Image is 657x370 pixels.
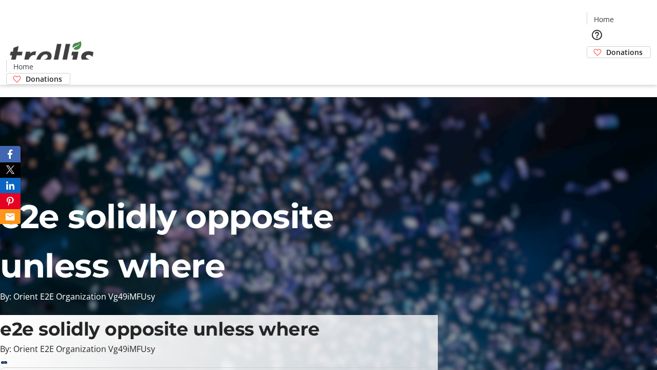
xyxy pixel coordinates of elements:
[26,73,62,84] span: Donations
[587,14,620,25] a: Home
[6,30,98,81] img: Orient E2E Organization Vg49iMFUsy's Logo
[7,61,40,72] a: Home
[606,47,643,58] span: Donations
[587,46,651,58] a: Donations
[587,58,607,79] button: Cart
[6,73,70,85] a: Donations
[13,61,33,72] span: Home
[587,25,607,45] button: Help
[594,14,614,25] span: Home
